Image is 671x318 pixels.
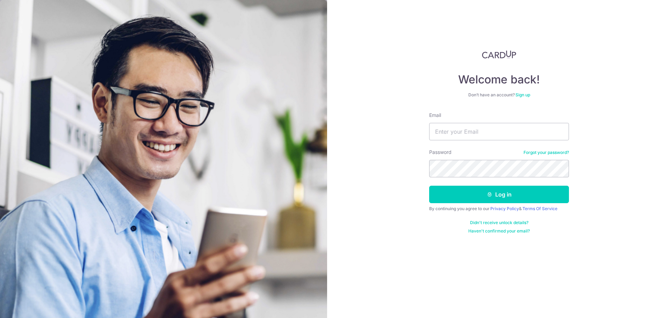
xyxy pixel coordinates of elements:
input: Enter your Email [429,123,569,140]
label: Email [429,112,441,119]
a: Didn't receive unlock details? [470,220,528,225]
a: Haven't confirmed your email? [468,228,530,234]
div: Don’t have an account? [429,92,569,98]
a: Sign up [515,92,530,97]
label: Password [429,149,452,156]
img: CardUp Logo [482,50,516,59]
h4: Welcome back! [429,73,569,87]
button: Log in [429,186,569,203]
a: Forgot your password? [524,150,569,155]
div: By continuing you agree to our & [429,206,569,212]
a: Privacy Policy [490,206,519,211]
a: Terms Of Service [522,206,557,211]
